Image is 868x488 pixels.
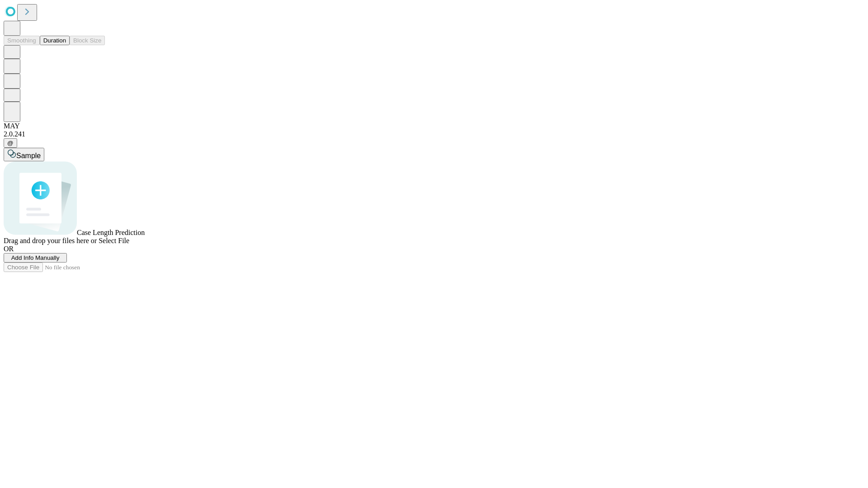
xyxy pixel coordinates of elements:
[16,152,41,160] span: Sample
[4,148,44,161] button: Sample
[4,237,97,244] span: Drag and drop your files here or
[4,245,14,253] span: OR
[7,140,14,146] span: @
[11,254,60,261] span: Add Info Manually
[4,130,864,138] div: 2.0.241
[77,229,145,236] span: Case Length Prediction
[70,36,105,45] button: Block Size
[4,253,67,263] button: Add Info Manually
[40,36,70,45] button: Duration
[4,138,17,148] button: @
[4,122,864,130] div: MAY
[99,237,129,244] span: Select File
[4,36,40,45] button: Smoothing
